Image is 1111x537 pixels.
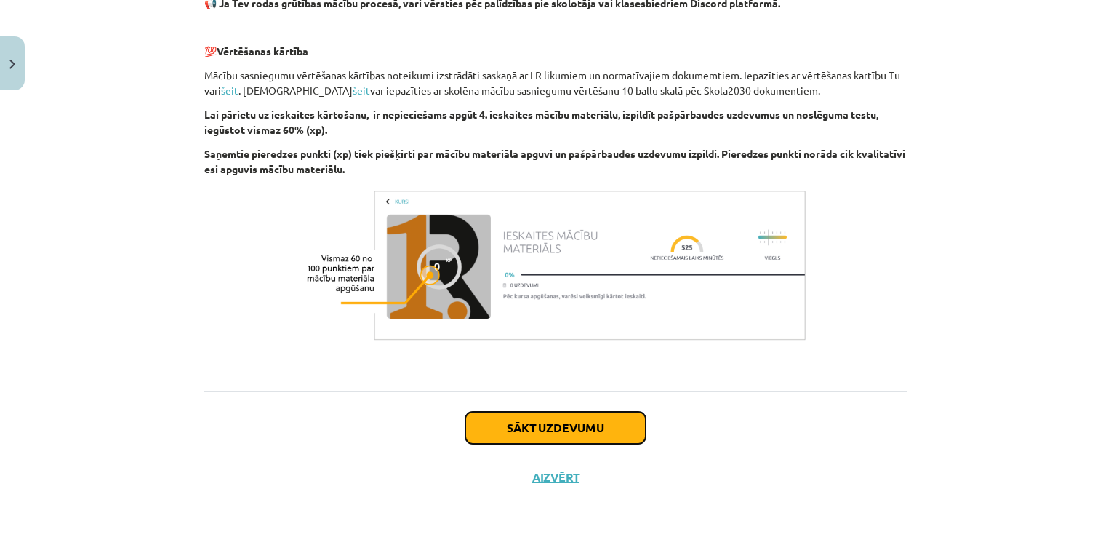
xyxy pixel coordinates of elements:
img: icon-close-lesson-0947bae3869378f0d4975bcd49f059093ad1ed9edebbc8119c70593378902aed.svg [9,60,15,69]
b: Lai pārietu uz ieskaites kārtošanu, ir nepieciešams apgūt 4. ieskaites mācību materiālu, izpildīt... [204,108,878,136]
a: šeit [353,84,370,97]
a: šeit [221,84,238,97]
b: Vērtēšanas kārtība [217,44,308,57]
p: Mācību sasniegumu vērtēšanas kārtības noteikumi izstrādāti saskaņā ar LR likumiem un normatīvajie... [204,68,907,98]
b: Saņemtie pieredzes punkti (xp) tiek piešķirti par mācību materiāla apguvi un pašpārbaudes uzdevum... [204,147,905,175]
button: Aizvērt [528,470,583,485]
p: 💯 [204,44,907,59]
button: Sākt uzdevumu [465,412,646,444]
